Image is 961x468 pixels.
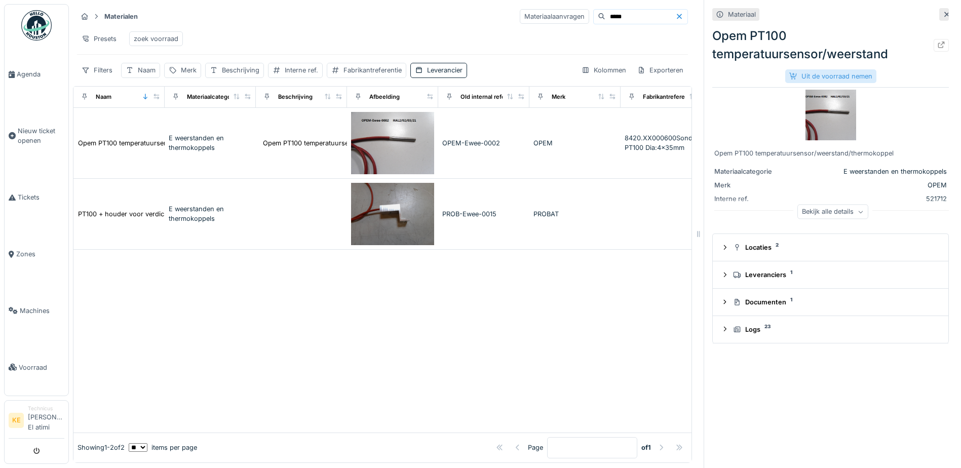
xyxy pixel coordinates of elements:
[78,209,176,219] div: PT100 + houder voor verdichter
[285,65,318,75] div: Interne ref.
[533,138,617,148] div: OPEM
[78,443,125,452] div: Showing 1 - 2 of 2
[28,405,64,436] li: [PERSON_NAME] El atimi
[21,10,52,41] img: Badge_color-CXgf-gQk.svg
[17,69,64,79] span: Agenda
[714,194,790,204] div: Interne ref.
[643,93,696,101] div: Fabrikantreferentie
[187,93,238,101] div: Materiaalcategorie
[794,180,947,190] div: OPEM
[134,34,178,44] div: zoek voorraad
[733,270,936,280] div: Leveranciers
[577,63,631,77] div: Kolommen
[100,12,142,21] strong: Materialen
[805,90,856,140] img: Opem PT100 temperatuursensor/weerstand
[442,209,525,219] div: PROB-Ewee-0015
[427,65,463,75] div: Leverancier
[528,443,543,452] div: Page
[460,93,521,101] div: Old internal reference
[5,226,68,283] a: Zones
[5,169,68,226] a: Tickets
[717,265,944,284] summary: Leveranciers1
[625,133,708,152] div: 8420.XX000600Sonde PT100 Dia:4x35mm
[717,238,944,257] summary: Locaties2
[351,183,434,245] img: PT100 + houder voor verdichter
[343,65,402,75] div: Fabrikantreferentie
[78,138,212,148] div: Opem PT100 temperatuursensor/weerstand
[222,65,259,75] div: Beschrijving
[181,65,197,75] div: Merk
[797,205,868,219] div: Bekijk alle details
[169,133,252,152] div: E weerstanden en thermokoppels
[77,63,117,77] div: Filters
[733,243,936,252] div: Locaties
[717,293,944,311] summary: Documenten1
[714,148,947,158] div: Opem PT100 temperatuursensor/weerstand/thermokoppel
[28,405,64,412] div: Technicus
[20,306,64,316] span: Machines
[9,413,24,428] li: KE
[16,249,64,259] span: Zones
[533,209,617,219] div: PROBAT
[717,320,944,339] summary: Logs23
[18,126,64,145] span: Nieuw ticket openen
[77,31,121,46] div: Presets
[369,93,400,101] div: Afbeelding
[714,180,790,190] div: Merk
[712,27,949,63] div: Opem PT100 temperatuursensor/weerstand
[19,363,64,372] span: Voorraad
[263,138,435,148] div: Opem PT100 temperatuursensor/weerstand/thermoko...
[351,112,434,174] img: Opem PT100 temperatuursensor/weerstand
[733,325,936,334] div: Logs
[9,405,64,439] a: KE Technicus[PERSON_NAME] El atimi
[278,93,313,101] div: Beschrijving
[728,10,756,19] div: Materiaal
[96,93,111,101] div: Naam
[442,138,525,148] div: OPEM-Ewee-0002
[733,297,936,307] div: Documenten
[18,192,64,202] span: Tickets
[794,194,947,204] div: 521712
[138,65,156,75] div: Naam
[5,46,68,103] a: Agenda
[169,204,252,223] div: E weerstanden en thermokoppels
[5,339,68,396] a: Voorraad
[5,103,68,169] a: Nieuw ticket openen
[633,63,688,77] div: Exporteren
[641,443,651,452] strong: of 1
[785,69,876,83] div: Uit de voorraad nemen
[5,282,68,339] a: Machines
[552,93,565,101] div: Merk
[129,443,197,452] div: items per page
[714,167,790,176] div: Materiaalcategorie
[520,9,589,24] div: Materiaalaanvragen
[794,167,947,176] div: E weerstanden en thermokoppels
